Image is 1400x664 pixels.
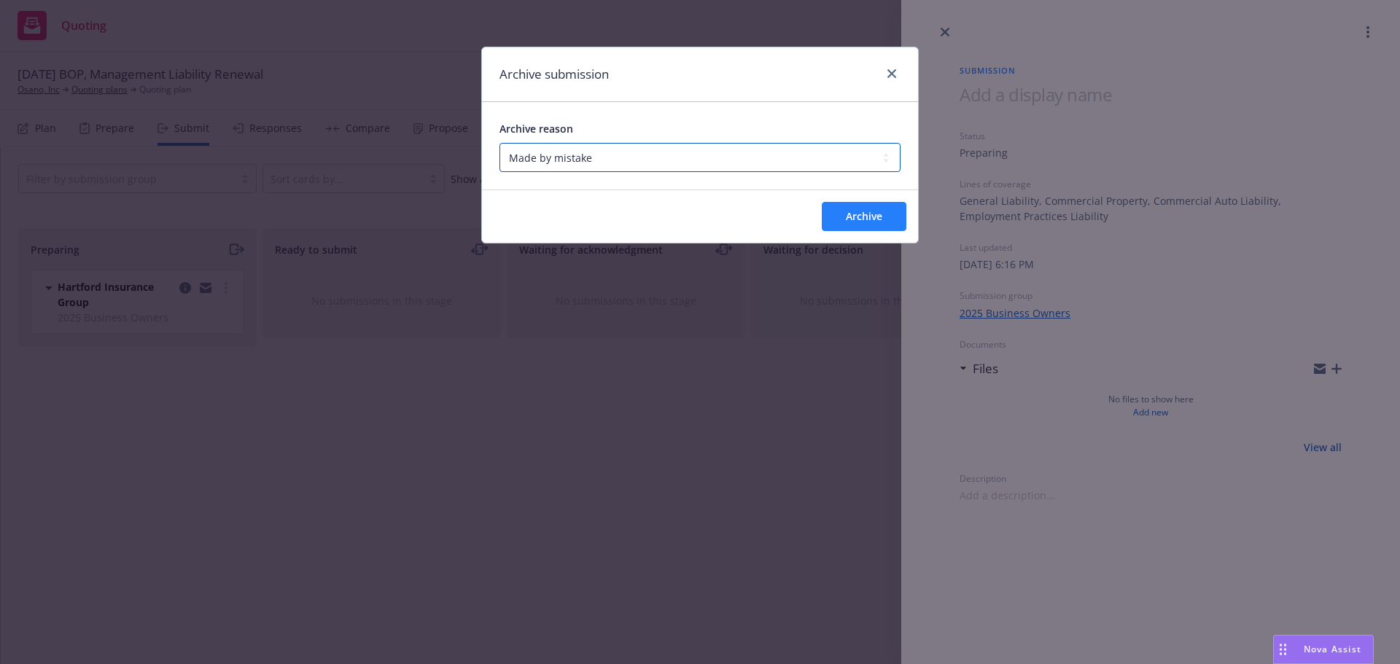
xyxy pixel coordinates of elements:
div: Drag to move [1274,636,1292,663]
span: Archive [846,209,882,223]
a: close [883,65,901,82]
button: Archive [822,202,906,231]
h1: Archive submission [499,65,609,84]
span: Archive reason [499,122,573,136]
button: Nova Assist [1273,635,1374,664]
span: Nova Assist [1304,643,1361,655]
